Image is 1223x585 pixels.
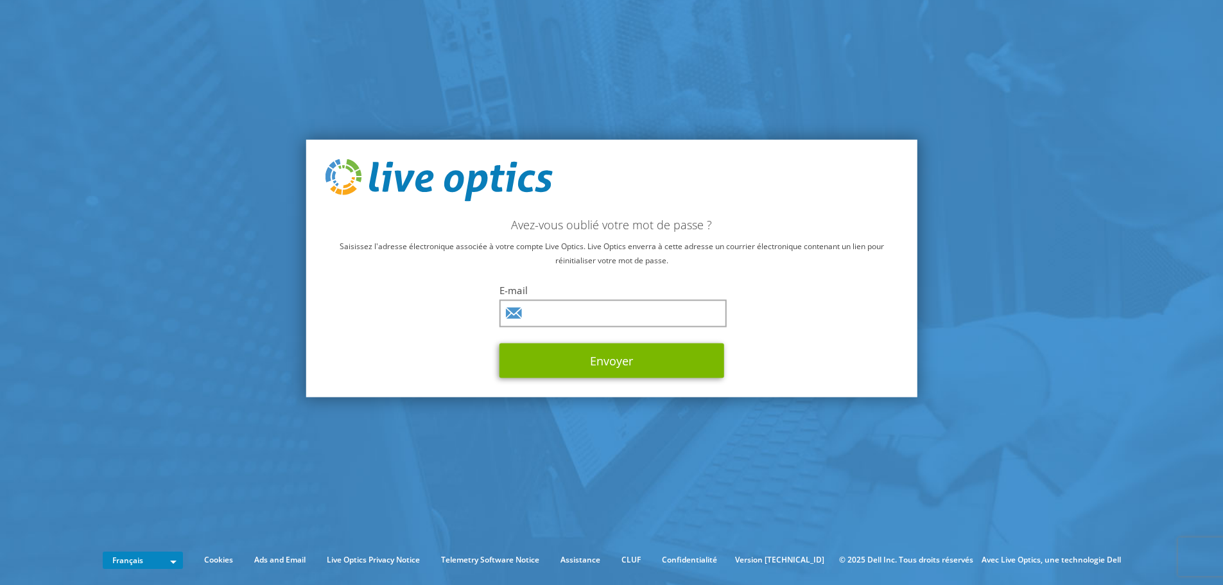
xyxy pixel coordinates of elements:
[431,553,549,567] a: Telemetry Software Notice
[325,217,898,231] h2: Avez-vous oublié votre mot de passe ?
[245,553,315,567] a: Ads and Email
[325,239,898,267] p: Saisissez l'adresse électronique associée à votre compte Live Optics. Live Optics enverra à cette...
[325,159,552,202] img: live_optics_svg.svg
[317,553,429,567] a: Live Optics Privacy Notice
[652,553,727,567] a: Confidentialité
[499,343,724,378] button: Envoyer
[612,553,650,567] a: CLUF
[195,553,243,567] a: Cookies
[499,283,724,296] label: E-mail
[729,553,831,567] li: Version [TECHNICAL_ID]
[982,553,1121,567] li: Avec Live Optics, une technologie Dell
[833,553,980,567] li: © 2025 Dell Inc. Tous droits réservés
[551,553,610,567] a: Assistance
